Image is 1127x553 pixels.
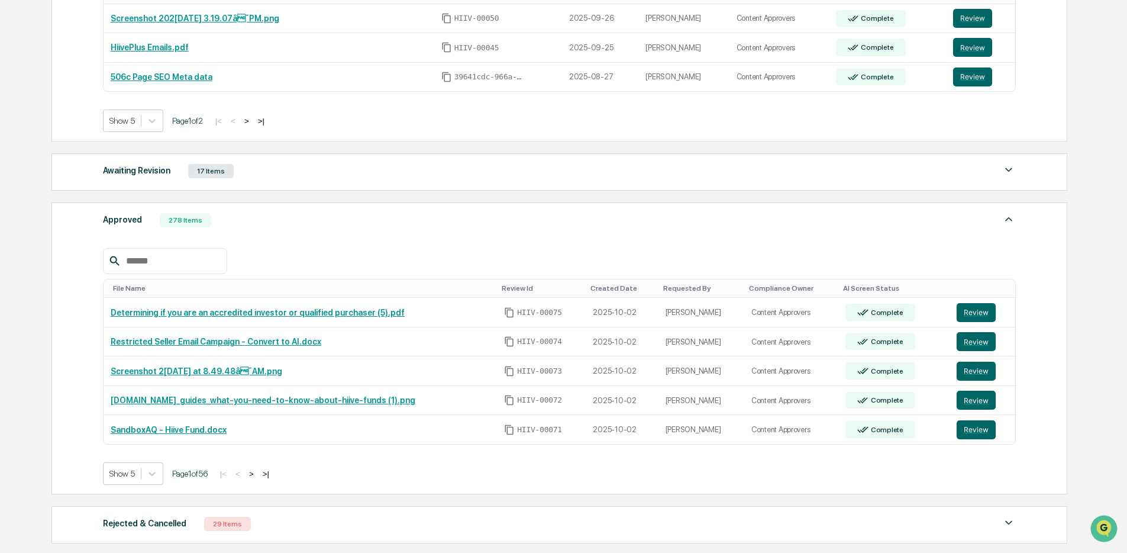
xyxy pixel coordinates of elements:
div: 17 Items [188,164,234,178]
span: Copy Id [441,42,452,53]
a: Review [957,391,1008,410]
td: Content Approvers [744,415,838,444]
span: Pylon [118,201,143,210]
span: Page 1 of 2 [172,116,203,126]
span: Copy Id [504,395,515,406]
iframe: Open customer support [1089,514,1121,546]
span: HIIV-00075 [517,308,562,317]
button: Start new chat [201,94,215,108]
img: caret [1002,212,1016,226]
span: 39641cdc-966a-4e65-879f-2a6a777944d8 [454,72,525,82]
a: Review [957,303,1008,322]
span: Data Lookup [24,172,75,184]
a: Review [953,9,1008,28]
a: Review [957,332,1008,351]
div: 278 Items [160,213,211,227]
td: Content Approvers [744,356,838,386]
img: caret [1002,163,1016,177]
span: HIIV-00072 [517,396,562,405]
button: Review [953,38,992,57]
span: HIIV-00073 [517,366,562,376]
td: Content Approvers [744,386,838,416]
span: Copy Id [441,13,452,24]
span: Copy Id [504,307,515,318]
div: Rejected & Cancelled [103,516,186,531]
a: SandboxAQ - Hiive Fund.docx [111,425,227,435]
a: Screenshot 2[DATE] at 8.49.48â¯AM.png [111,366,282,376]
a: HiivePlus Emails.pdf [111,43,189,52]
td: [PERSON_NAME] [658,298,744,327]
span: Copy Id [504,425,515,435]
button: Review [957,303,996,322]
div: Awaiting Revision [103,163,170,178]
button: Review [957,391,996,410]
button: Review [957,362,996,381]
td: 2025-10-02 [586,386,658,416]
td: 2025-09-26 [562,4,638,34]
button: > [246,469,257,479]
a: Screenshot 202[DATE] 3.19.07â¯PM.png [111,14,279,23]
td: Content Approvers [744,298,838,327]
button: |< [217,469,230,479]
a: Determining if you are an accredited investor or qualified purchaser (5).pdf [111,308,405,317]
div: 🔎 [12,173,21,182]
div: Toggle SortBy [843,284,945,292]
span: Page 1 of 56 [172,469,208,478]
td: 2025-09-25 [562,33,638,63]
button: Review [953,9,992,28]
div: 🗄️ [86,150,95,160]
button: > [241,116,253,126]
div: Complete [868,396,903,404]
div: Toggle SortBy [590,284,653,292]
div: Toggle SortBy [113,284,492,292]
a: 🖐️Preclearance [7,144,81,166]
button: Review [957,420,996,439]
td: 2025-10-02 [586,298,658,327]
td: 2025-08-27 [562,63,638,92]
div: 🖐️ [12,150,21,160]
td: [PERSON_NAME] [658,386,744,416]
span: Copy Id [504,366,515,377]
div: 29 Items [204,517,251,531]
span: HIIV-00050 [454,14,499,23]
a: Review [953,38,1008,57]
img: 1746055101610-c473b297-6a78-478c-a979-82029cc54cd1 [12,91,33,112]
div: Complete [868,367,903,375]
span: Attestations [98,149,147,161]
button: >| [259,469,273,479]
td: [PERSON_NAME] [658,327,744,357]
div: Approved [103,212,142,227]
span: HIIV-00071 [517,425,562,435]
img: caret [1002,516,1016,530]
td: 2025-10-02 [586,356,658,386]
td: [PERSON_NAME] [638,33,729,63]
span: Preclearance [24,149,76,161]
a: 🔎Data Lookup [7,167,79,188]
div: Complete [868,337,903,346]
td: Content Approvers [744,327,838,357]
div: Toggle SortBy [959,284,1010,292]
span: Copy Id [441,72,452,82]
td: 2025-10-02 [586,327,658,357]
div: Toggle SortBy [663,284,740,292]
a: 506c Page SEO Meta data [111,72,212,82]
button: < [227,116,239,126]
a: [DOMAIN_NAME]_guides_what-you-need-to-know-about-hiive-funds (1).png [111,396,415,405]
p: How can we help? [12,25,215,44]
td: [PERSON_NAME] [658,415,744,444]
button: >| [254,116,268,126]
a: Powered byPylon [83,200,143,210]
div: We're available if you need us! [40,102,150,112]
div: Complete [858,14,893,22]
div: Complete [858,43,893,52]
div: Complete [868,426,903,434]
td: 2025-10-02 [586,415,658,444]
button: Review [953,67,992,86]
button: Review [957,332,996,351]
span: Copy Id [504,336,515,347]
td: Content Approvers [729,33,829,63]
td: Content Approvers [729,4,829,34]
td: [PERSON_NAME] [638,4,729,34]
